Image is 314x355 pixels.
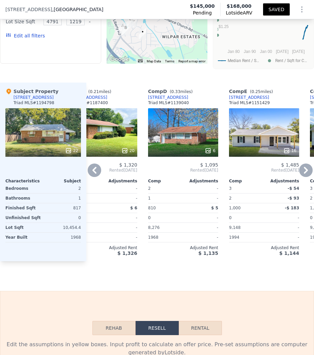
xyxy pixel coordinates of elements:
div: 6 [205,147,216,154]
div: Lot Size Sqft [6,17,40,26]
span: -$ 183 [285,206,299,210]
span: 1,000 [229,206,240,210]
div: - [184,213,218,223]
span: 8,276 [148,225,160,230]
button: SAVED [263,3,290,16]
span: ( miles) [247,89,276,94]
a: [STREET_ADDRESS] [67,95,107,100]
text: [DATE] [276,49,289,54]
button: Show Options [295,3,309,16]
span: 0.33 [171,89,180,94]
button: Keyboard shortcuts [138,59,143,62]
div: Adjustments [102,178,137,184]
span: Rented [DATE] [229,168,299,173]
text: $1.25 [219,24,229,29]
a: Report a map error [178,59,205,63]
div: - [184,233,218,242]
button: Rehab [92,321,136,335]
div: - [184,223,218,232]
button: Map Data [147,59,161,64]
text: [DATE] [292,49,305,54]
text: Median Rent / S… [228,58,259,63]
div: - [265,213,299,223]
div: Adjusted Rent [67,245,137,250]
div: Triad MLS # 1187400 [67,100,108,106]
span: $168,000 [227,3,252,9]
div: Finished Sqft [5,203,42,213]
div: 2 [45,184,81,193]
div: Adjusted Rent [229,245,299,250]
button: Edit all filters [6,32,45,39]
div: Triad MLS # 1194798 [13,100,54,106]
div: 10,454.4 [45,223,81,232]
div: - [104,194,137,203]
span: 3 [229,186,232,191]
text: Jan 00 [260,49,272,54]
div: [STREET_ADDRESS] [13,95,54,100]
div: Comp [229,178,264,184]
span: 2 [148,186,151,191]
text: Jan 80 [228,49,240,54]
div: Comp C [67,88,114,95]
div: - [104,213,137,223]
div: 817 [45,203,81,213]
span: , [GEOGRAPHIC_DATA] [52,6,104,13]
button: Clear [88,21,91,23]
span: Lotside ARV [226,9,252,16]
span: Pending [193,9,212,16]
span: $ 1,326 [117,250,137,256]
div: - [184,194,218,203]
a: [STREET_ADDRESS] [148,95,188,100]
span: 0 [310,215,313,220]
span: -$ 54 [288,186,299,191]
span: Rented [DATE] [148,168,218,173]
span: $ 1,485 [281,162,299,168]
div: 22 [65,147,78,154]
span: $ 1,320 [119,162,137,168]
text: Jan 90 [244,49,256,54]
span: ( miles) [167,89,195,94]
span: 0.25 [252,89,261,94]
div: Bathrooms [5,194,42,203]
div: Characteristics [5,178,43,184]
span: $ 6 [130,206,137,210]
a: [STREET_ADDRESS] [229,95,269,100]
span: $145,000 [190,3,215,9]
div: Triad MLS # 1151429 [229,100,270,106]
div: 2806 Pleasant Garden Rd [119,22,126,34]
div: 0 [45,213,81,223]
div: Adjusted Rent [148,245,218,250]
div: 1968 [45,233,81,242]
div: 2519 Ponderosa Dr [139,28,146,40]
span: Rented [DATE] [67,168,137,173]
div: 2803 Pleasant Garden Rd [122,24,130,36]
span: 3 [310,186,313,191]
span: ( miles) [86,89,114,94]
div: Subject [43,178,81,184]
div: 1994 [229,233,263,242]
div: Comp [148,178,183,184]
div: Triad MLS # 1139040 [148,100,189,106]
div: - [265,233,299,242]
img: Google [108,55,131,64]
a: Open this area in Google Maps (opens a new window) [108,55,131,64]
button: Resell [136,321,179,335]
div: Comp E [229,88,276,95]
span: 0 [148,215,151,220]
span: 810 [148,206,156,210]
span: -$ 93 [288,196,299,201]
span: 0 [229,215,232,220]
text: Rent / Sqft for C… [275,58,307,63]
div: 1968 [148,233,182,242]
span: $ 5 [211,206,218,210]
div: Year Built [5,233,42,242]
div: Adjustments [183,178,218,184]
div: Lot Sqft [5,223,42,232]
div: Adjustments [264,178,299,184]
span: 0.21 [90,89,99,94]
span: [STREET_ADDRESS] [5,6,52,13]
a: Terms (opens in new tab) [165,59,174,63]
